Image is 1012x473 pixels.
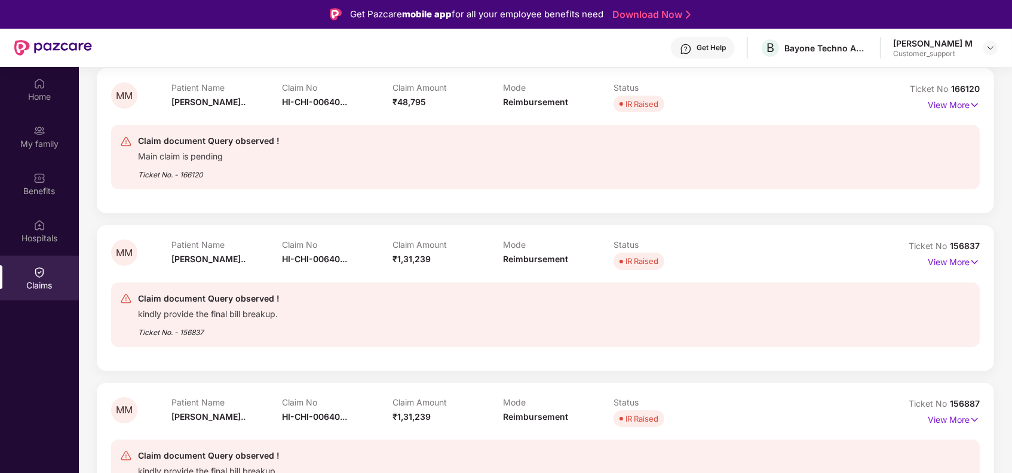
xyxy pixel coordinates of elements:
img: svg+xml;base64,PHN2ZyB4bWxucz0iaHR0cDovL3d3dy53My5vcmcvMjAwMC9zdmciIHdpZHRoPSIyNCIgaGVpZ2h0PSIyNC... [120,450,132,462]
p: Status [614,82,724,93]
div: Get Pazcare for all your employee benefits need [350,7,603,21]
span: [PERSON_NAME].. [171,97,246,107]
p: Claim Amount [392,397,503,407]
p: Claim No [282,397,392,407]
img: svg+xml;base64,PHN2ZyB4bWxucz0iaHR0cDovL3d3dy53My5vcmcvMjAwMC9zdmciIHdpZHRoPSIxNyIgaGVpZ2h0PSIxNy... [970,413,980,426]
span: Reimbursement [503,254,568,264]
span: ₹48,795 [392,97,426,107]
div: IR Raised [625,413,658,425]
p: Patient Name [171,397,282,407]
div: Customer_support [893,49,973,59]
img: svg+xml;base64,PHN2ZyB4bWxucz0iaHR0cDovL3d3dy53My5vcmcvMjAwMC9zdmciIHdpZHRoPSIxNyIgaGVpZ2h0PSIxNy... [970,256,980,269]
span: ₹1,31,239 [392,411,431,422]
p: Claim Amount [392,239,503,250]
p: Claim No [282,82,392,93]
img: svg+xml;base64,PHN2ZyBpZD0iQ2xhaW0iIHhtbG5zPSJodHRwOi8vd3d3LnczLm9yZy8yMDAwL3N2ZyIgd2lkdGg9IjIwIi... [33,266,45,278]
span: B [766,41,774,55]
span: Reimbursement [503,97,568,107]
div: IR Raised [625,98,658,110]
p: Mode [503,82,614,93]
span: HI-CHI-00640... [282,411,347,422]
img: svg+xml;base64,PHN2ZyBpZD0iRHJvcGRvd24tMzJ4MzIiIHhtbG5zPSJodHRwOi8vd3d3LnczLm9yZy8yMDAwL3N2ZyIgd2... [986,43,995,53]
p: View More [928,96,980,112]
div: Ticket No. - 156837 [138,320,280,338]
span: Ticket No [909,398,950,408]
p: Mode [503,239,614,250]
span: ₹1,31,239 [392,254,431,264]
p: Claim Amount [392,82,503,93]
div: Main claim is pending [138,148,280,162]
span: 166120 [951,84,980,94]
div: Ticket No. - 166120 [138,162,280,180]
p: Patient Name [171,239,282,250]
span: HI-CHI-00640... [282,97,347,107]
p: Claim No [282,239,392,250]
span: MM [116,405,133,415]
span: MM [116,248,133,258]
span: [PERSON_NAME].. [171,254,246,264]
div: IR Raised [625,255,658,267]
p: Mode [503,397,614,407]
span: 156837 [950,241,980,251]
div: Bayone Techno Advisors Private Limited [784,42,868,54]
p: View More [928,410,980,426]
div: Get Help [697,43,726,53]
strong: mobile app [402,8,452,20]
img: svg+xml;base64,PHN2ZyBpZD0iSG9tZSIgeG1sbnM9Imh0dHA6Ly93d3cudzMub3JnLzIwMDAvc3ZnIiB3aWR0aD0iMjAiIG... [33,78,45,90]
p: Patient Name [171,82,282,93]
div: Claim document Query observed ! [138,134,280,148]
img: Logo [330,8,342,20]
img: svg+xml;base64,PHN2ZyB4bWxucz0iaHR0cDovL3d3dy53My5vcmcvMjAwMC9zdmciIHdpZHRoPSIxNyIgaGVpZ2h0PSIxNy... [970,99,980,112]
p: View More [928,253,980,269]
img: svg+xml;base64,PHN2ZyBpZD0iSGVscC0zMngzMiIgeG1sbnM9Imh0dHA6Ly93d3cudzMub3JnLzIwMDAvc3ZnIiB3aWR0aD... [680,43,692,55]
div: kindly provide the final bill breakup. [138,306,280,320]
span: MM [116,91,133,101]
img: svg+xml;base64,PHN2ZyB4bWxucz0iaHR0cDovL3d3dy53My5vcmcvMjAwMC9zdmciIHdpZHRoPSIyNCIgaGVpZ2h0PSIyNC... [120,136,132,148]
img: svg+xml;base64,PHN2ZyBpZD0iSG9zcGl0YWxzIiB4bWxucz0iaHR0cDovL3d3dy53My5vcmcvMjAwMC9zdmciIHdpZHRoPS... [33,219,45,231]
span: Ticket No [909,241,950,251]
p: Status [614,397,724,407]
span: [PERSON_NAME].. [171,411,246,422]
span: 156887 [950,398,980,408]
span: Ticket No [910,84,951,94]
img: svg+xml;base64,PHN2ZyB3aWR0aD0iMjAiIGhlaWdodD0iMjAiIHZpZXdCb3g9IjAgMCAyMCAyMCIgZmlsbD0ibm9uZSIgeG... [33,125,45,137]
img: New Pazcare Logo [14,40,92,56]
div: [PERSON_NAME] M [893,38,973,49]
img: svg+xml;base64,PHN2ZyBpZD0iQmVuZWZpdHMiIHhtbG5zPSJodHRwOi8vd3d3LnczLm9yZy8yMDAwL3N2ZyIgd2lkdGg9Ij... [33,172,45,184]
div: Claim document Query observed ! [138,291,280,306]
a: Download Now [612,8,687,21]
img: svg+xml;base64,PHN2ZyB4bWxucz0iaHR0cDovL3d3dy53My5vcmcvMjAwMC9zdmciIHdpZHRoPSIyNCIgaGVpZ2h0PSIyNC... [120,293,132,305]
p: Status [614,239,724,250]
span: HI-CHI-00640... [282,254,347,264]
img: Stroke [686,8,691,21]
span: Reimbursement [503,411,568,422]
div: Claim document Query observed ! [138,449,280,463]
